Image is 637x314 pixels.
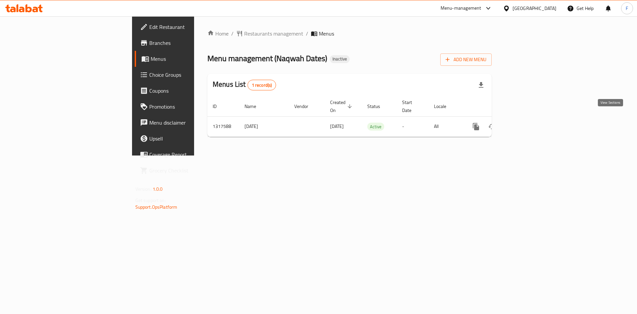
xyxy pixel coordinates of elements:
[135,99,239,115] a: Promotions
[473,77,489,93] div: Export file
[441,4,481,12] div: Menu-management
[367,123,384,131] span: Active
[135,115,239,131] a: Menu disclaimer
[626,5,628,12] span: F
[402,98,421,114] span: Start Date
[330,55,350,63] div: Inactive
[330,56,350,62] span: Inactive
[135,203,177,211] a: Support.OpsPlatform
[429,116,463,137] td: All
[513,5,556,12] div: [GEOGRAPHIC_DATA]
[149,166,233,174] span: Grocery Checklist
[244,30,303,38] span: Restaurants management
[468,119,484,135] button: more
[135,67,239,83] a: Choice Groups
[135,162,239,178] a: Grocery Checklist
[207,51,327,66] span: Menu management ( Naqwah Dates )
[135,131,239,147] a: Upsell
[367,102,389,110] span: Status
[236,30,303,38] a: Restaurants management
[319,30,334,38] span: Menus
[245,102,265,110] span: Name
[397,116,429,137] td: -
[149,23,233,31] span: Edit Restaurant
[446,55,486,64] span: Add New Menu
[149,71,233,79] span: Choice Groups
[207,30,492,38] nav: breadcrumb
[135,147,239,162] a: Coverage Report
[239,116,289,137] td: [DATE]
[213,102,225,110] span: ID
[149,135,233,143] span: Upsell
[330,122,344,131] span: [DATE]
[306,30,308,38] li: /
[135,35,239,51] a: Branches
[434,102,455,110] span: Locale
[330,98,354,114] span: Created On
[484,119,500,135] button: Change Status
[151,55,233,63] span: Menus
[135,83,239,99] a: Coupons
[149,119,233,127] span: Menu disclaimer
[135,185,152,193] span: Version:
[135,196,166,205] span: Get support on:
[135,51,239,67] a: Menus
[294,102,317,110] span: Vendor
[149,87,233,95] span: Coupons
[149,103,233,111] span: Promotions
[149,39,233,47] span: Branches
[153,185,163,193] span: 1.0.0
[463,96,537,117] th: Actions
[213,79,276,90] h2: Menus List
[135,19,239,35] a: Edit Restaurant
[149,151,233,158] span: Coverage Report
[248,82,276,88] span: 1 record(s)
[207,96,537,137] table: enhanced table
[440,53,492,66] button: Add New Menu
